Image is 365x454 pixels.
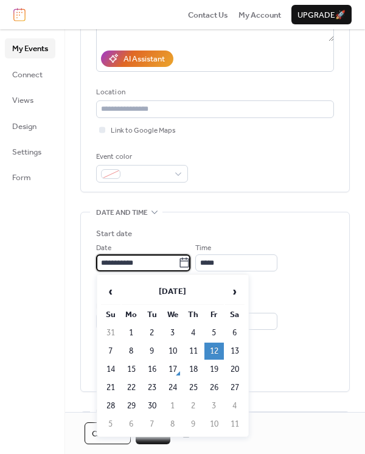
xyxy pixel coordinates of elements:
span: Form [12,172,31,184]
td: 28 [101,397,120,414]
a: Views [5,90,55,110]
span: Upgrade 🚀 [297,9,346,21]
td: 1 [122,324,141,341]
td: 30 [142,397,162,414]
td: 6 [122,416,141,433]
th: We [163,306,182,323]
button: Cancel [85,422,131,444]
a: Form [5,167,55,187]
td: 8 [122,343,141,360]
span: Date and time [96,207,148,219]
td: 7 [142,416,162,433]
span: ‹ [102,279,120,304]
td: 3 [163,324,182,341]
th: Su [101,306,120,323]
td: 23 [142,379,162,396]
td: 4 [225,397,245,414]
span: Time [195,242,211,254]
td: 25 [184,379,203,396]
span: Connect [12,69,43,81]
th: Mo [122,306,141,323]
td: 11 [184,343,203,360]
td: 31 [101,324,120,341]
div: AI Assistant [123,53,165,65]
td: 5 [101,416,120,433]
span: Cancel [92,428,123,440]
td: 26 [204,379,224,396]
td: 20 [225,361,245,378]
td: 8 [163,416,182,433]
a: My Events [5,38,55,58]
span: Link to Google Maps [111,125,176,137]
td: 10 [204,416,224,433]
span: My Events [12,43,48,55]
div: Event color [96,151,186,163]
td: 18 [184,361,203,378]
td: 2 [142,324,162,341]
td: 21 [101,379,120,396]
td: 6 [225,324,245,341]
td: 17 [163,361,182,378]
td: 4 [184,324,203,341]
td: 11 [225,416,245,433]
td: 3 [204,397,224,414]
td: 15 [122,361,141,378]
td: 24 [163,379,182,396]
td: 7 [101,343,120,360]
td: 5 [204,324,224,341]
td: 12 [204,343,224,360]
td: 9 [184,416,203,433]
button: AI Assistant [101,51,173,66]
span: Save [143,428,163,440]
td: 10 [163,343,182,360]
button: Upgrade🚀 [291,5,352,24]
td: 13 [225,343,245,360]
td: 22 [122,379,141,396]
th: Sa [225,306,245,323]
a: Design [5,116,55,136]
th: Th [184,306,203,323]
a: Settings [5,142,55,161]
td: 27 [225,379,245,396]
td: 2 [184,397,203,414]
td: 16 [142,361,162,378]
a: My Account [238,9,281,21]
img: logo [13,8,26,21]
td: 14 [101,361,120,378]
span: Views [12,94,33,107]
div: Start date [96,228,132,240]
span: Date [96,242,111,254]
span: Settings [12,146,41,158]
span: › [226,279,244,304]
a: Contact Us [188,9,228,21]
th: [DATE] [122,279,224,305]
td: 29 [122,397,141,414]
span: Design [12,120,36,133]
td: 1 [163,397,182,414]
a: Connect [5,65,55,84]
th: Fr [204,306,224,323]
div: Location [96,86,332,99]
td: 9 [142,343,162,360]
td: 19 [204,361,224,378]
th: Tu [142,306,162,323]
